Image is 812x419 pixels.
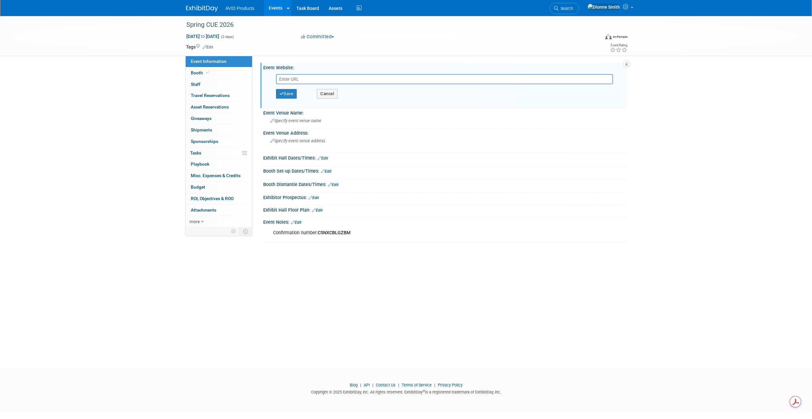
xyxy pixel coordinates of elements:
a: Edit [309,196,319,200]
a: Edit [312,208,323,213]
a: Giveaways [186,113,252,124]
a: Edit [321,169,332,174]
span: Travel Reservations [191,93,230,98]
a: Misc. Expenses & Credits [186,170,252,181]
span: Search [558,6,573,11]
a: Edit [328,183,339,187]
span: Specify event venue name [270,118,321,123]
a: Attachments [186,205,252,216]
a: API [364,383,370,387]
span: to [200,34,206,39]
span: Specify event venue address [270,138,325,143]
div: Event Rating [610,44,627,47]
a: Search [550,3,579,14]
a: Asset Reservations [186,101,252,113]
img: Format-Inperson.png [605,34,612,39]
a: more [186,216,252,227]
a: Terms of Service [402,383,432,387]
span: [DATE] [DATE] [186,34,220,39]
span: Playbook [191,161,209,167]
div: Booth Set-up Dates/Times: [263,166,626,175]
a: Tasks [186,147,252,159]
span: | [359,383,363,387]
div: Booth Dismantle Dates/Times: [263,180,626,188]
a: Event Information [186,56,252,67]
span: AVID Products [226,6,255,11]
td: Toggle Event Tabs [239,227,252,236]
span: Attachments [191,207,216,213]
button: Committed [299,34,337,40]
button: Cancel [317,89,338,99]
a: Booth [186,67,252,79]
div: Exhibit Hall Floor Plan: [263,205,626,213]
td: Personalize Event Tab Strip [228,227,239,236]
div: Exhibit Hall Dates/Times: [263,153,626,161]
span: (2 days) [220,35,234,39]
a: Edit [203,45,213,49]
div: Event Website: [263,63,626,71]
span: more [190,219,200,224]
td: Tags [186,44,213,50]
span: ROI, Objectives & ROO [191,196,234,201]
div: Confirmation number: [269,227,556,239]
b: C5NXCBLGZBM [318,230,351,236]
span: Giveaways [191,116,212,121]
span: | [371,383,375,387]
a: Contact Us [376,383,396,387]
span: Booth [191,70,210,75]
span: Event Information [191,59,227,64]
div: In-Person [613,34,628,39]
a: Budget [186,182,252,193]
div: Event Venue Address: [263,128,626,136]
div: Exhibitor Prospectus: [263,193,626,201]
a: Playbook [186,159,252,170]
i: Booth reservation complete [206,71,209,74]
span: Asset Reservations [191,104,229,109]
span: Shipments [191,127,212,132]
img: Dionne Smith [587,4,620,11]
div: Spring CUE 2026 [184,19,590,31]
a: Edit [317,156,328,161]
span: | [397,383,401,387]
a: Sponsorships [186,136,252,147]
span: Staff [191,82,200,87]
div: Event Venue Name: [263,108,626,116]
span: Tasks [190,150,201,155]
input: Enter URL [276,74,613,84]
span: | [433,383,437,387]
a: Staff [186,79,252,90]
span: Budget [191,184,205,190]
a: Edit [291,220,302,225]
sup: ® [423,389,425,393]
a: Blog [350,383,358,387]
div: Event Notes: [263,217,626,226]
a: Shipments [186,124,252,136]
span: Misc. Expenses & Credits [191,173,241,178]
div: Event Format [562,33,628,43]
button: Save [276,89,297,99]
img: ExhibitDay [186,5,218,12]
span: Sponsorships [191,139,218,144]
a: Travel Reservations [186,90,252,101]
a: Privacy Policy [438,383,463,387]
a: ROI, Objectives & ROO [186,193,252,204]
